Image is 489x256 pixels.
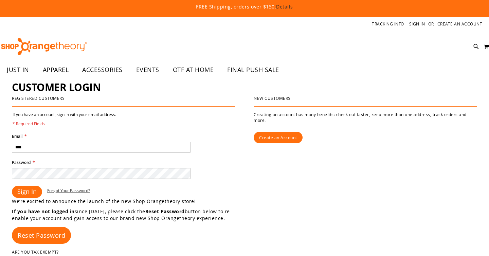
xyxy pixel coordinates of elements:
[12,227,71,244] a: Reset Password
[254,112,477,123] p: Creating an account has many benefits: check out faster, keep more than one address, track orders...
[220,62,286,78] a: FINAL PUSH SALE
[129,62,166,78] a: EVENTS
[75,62,129,78] a: ACCESSORIES
[12,208,75,215] strong: If you have not logged in
[276,3,293,10] a: Details
[12,160,31,165] span: Password
[47,188,90,193] span: Forgot Your Password?
[254,132,303,143] a: Create an Account
[136,62,159,77] span: EVENTS
[82,62,123,77] span: ACCESSORIES
[12,208,244,222] p: since [DATE], please click the button below to re-enable your account and gain access to our bran...
[47,188,90,194] a: Forgot Your Password?
[12,80,101,94] span: Customer Login
[12,249,59,255] strong: Are You Tax Exempt?
[372,21,404,27] a: Tracking Info
[7,62,29,77] span: JUST IN
[43,62,69,77] span: APPAREL
[12,112,117,127] legend: If you have an account, sign in with your email address.
[173,62,214,77] span: OTF AT HOME
[12,198,244,205] p: We’re excited to announce the launch of the new Shop Orangetheory store!
[166,62,221,78] a: OTF AT HOME
[13,121,116,127] span: * Required Fields
[437,21,483,27] a: Create an Account
[227,62,279,77] span: FINAL PUSH SALE
[409,21,425,27] a: Sign In
[12,133,22,139] span: Email
[18,231,65,239] span: Reset Password
[36,62,76,78] a: APPAREL
[17,187,37,196] span: Sign In
[41,3,448,10] p: FREE Shipping, orders over $150.
[12,95,65,101] strong: Registered Customers
[259,135,297,140] span: Create an Account
[12,186,42,198] button: Sign In
[254,95,291,101] strong: New Customers
[145,208,185,215] strong: Reset Password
